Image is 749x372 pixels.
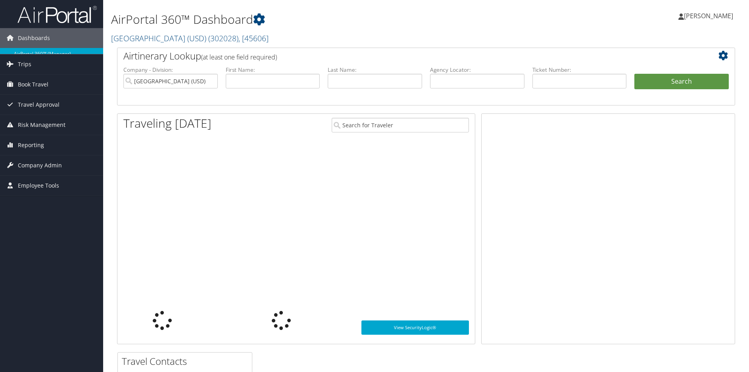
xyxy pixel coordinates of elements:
[18,75,48,94] span: Book Travel
[123,66,218,74] label: Company - Division:
[18,54,31,74] span: Trips
[238,33,269,44] span: , [ 45606 ]
[122,355,252,368] h2: Travel Contacts
[208,33,238,44] span: ( 302028 )
[430,66,524,74] label: Agency Locator:
[17,5,97,24] img: airportal-logo.png
[332,118,469,132] input: Search for Traveler
[18,135,44,155] span: Reporting
[328,66,422,74] label: Last Name:
[532,66,627,74] label: Ticket Number:
[226,66,320,74] label: First Name:
[678,4,741,28] a: [PERSON_NAME]
[111,33,269,44] a: [GEOGRAPHIC_DATA] (USD)
[361,320,469,335] a: View SecurityLogic®
[111,11,531,28] h1: AirPortal 360™ Dashboard
[18,176,59,196] span: Employee Tools
[201,53,277,61] span: (at least one field required)
[18,155,62,175] span: Company Admin
[123,49,677,63] h2: Airtinerary Lookup
[634,74,729,90] button: Search
[684,12,733,20] span: [PERSON_NAME]
[123,115,211,132] h1: Traveling [DATE]
[18,28,50,48] span: Dashboards
[18,115,65,135] span: Risk Management
[18,95,60,115] span: Travel Approval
